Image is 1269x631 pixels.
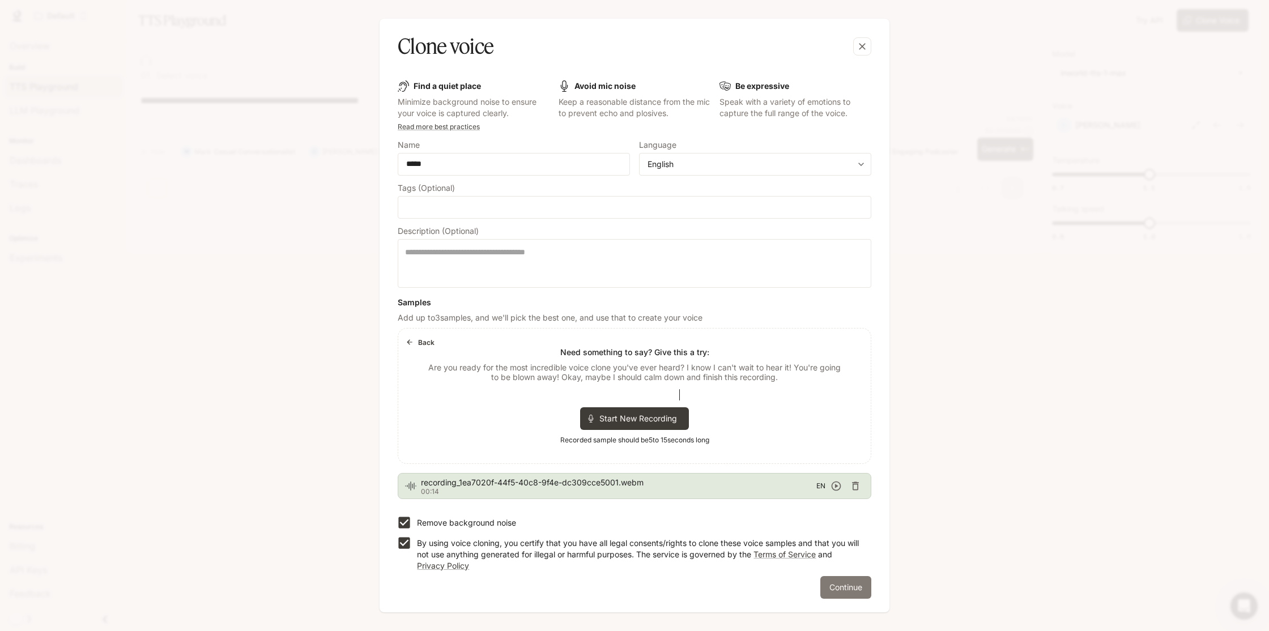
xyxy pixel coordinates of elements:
b: Be expressive [735,81,789,91]
button: Back [403,333,439,351]
span: EN [816,480,825,492]
p: Name [398,141,420,149]
p: Minimize background noise to ensure your voice is captured clearly. [398,96,550,119]
p: Language [639,141,676,149]
p: Speak with a variety of emotions to capture the full range of the voice. [719,96,871,119]
a: Privacy Policy [417,561,469,570]
p: 00:14 [421,488,816,495]
p: Remove background noise [417,517,516,528]
p: By using voice cloning, you certify that you have all legal consents/rights to clone these voice ... [417,538,862,572]
b: Avoid mic noise [574,81,636,91]
p: Are you ready for the most incredible voice clone you've ever heard? I know I can't wait to hear ... [425,363,844,382]
div: English [640,159,871,170]
h6: Samples [398,297,871,308]
h5: Clone voice [398,32,493,61]
a: Read more best practices [398,122,480,131]
div: Start New Recording [580,407,689,430]
p: Keep a reasonable distance from the mic to prevent echo and plosives. [559,96,710,119]
span: Start New Recording [599,412,684,424]
a: Terms of Service [753,549,816,559]
span: recording_1ea7020f-44f5-40c8-9f4e-dc309cce5001.webm [421,477,816,488]
div: English [648,159,853,170]
b: Find a quiet place [414,81,481,91]
span: Recorded sample should be 5 to 15 seconds long [560,434,709,446]
button: Continue [820,576,871,599]
p: Add up to 3 samples, and we'll pick the best one, and use that to create your voice [398,312,871,323]
p: Description (Optional) [398,227,479,235]
p: Need something to say? Give this a try: [560,347,709,358]
p: Tags (Optional) [398,184,455,192]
